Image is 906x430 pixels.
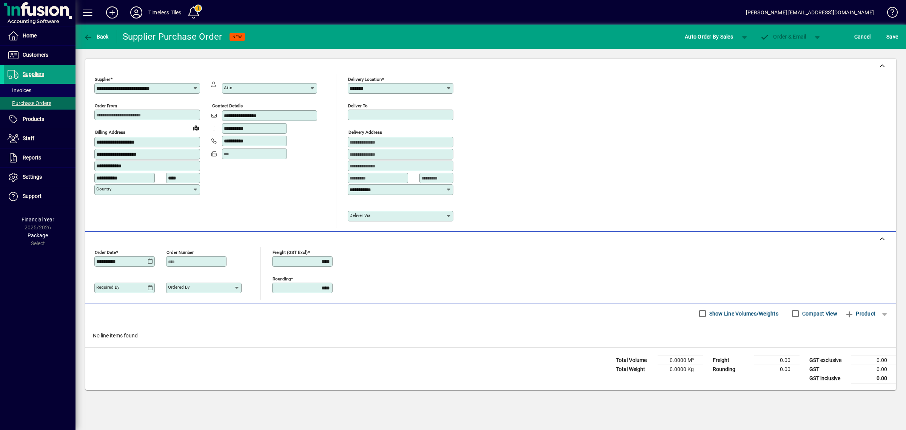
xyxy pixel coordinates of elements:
[884,30,900,43] button: Save
[806,365,851,374] td: GST
[845,308,875,320] span: Product
[233,34,242,39] span: NEW
[709,365,754,374] td: Rounding
[685,31,733,43] span: Auto Order By Sales
[166,249,194,255] mat-label: Order number
[4,168,75,187] a: Settings
[841,307,879,320] button: Product
[851,356,896,365] td: 0.00
[85,324,896,347] div: No line items found
[273,276,291,281] mat-label: Rounding
[851,374,896,383] td: 0.00
[82,30,111,43] button: Back
[757,30,810,43] button: Order & Email
[801,310,837,317] label: Compact View
[886,34,889,40] span: S
[348,103,368,108] mat-label: Deliver To
[168,285,190,290] mat-label: Ordered by
[854,31,871,43] span: Cancel
[23,32,37,39] span: Home
[124,6,148,19] button: Profile
[22,217,54,223] span: Financial Year
[23,193,42,199] span: Support
[95,77,110,82] mat-label: Supplier
[746,6,874,19] div: [PERSON_NAME] [EMAIL_ADDRESS][DOMAIN_NAME]
[4,46,75,65] a: Customers
[852,30,873,43] button: Cancel
[148,6,181,19] div: Timeless Tiles
[8,87,31,93] span: Invoices
[4,148,75,167] a: Reports
[754,356,800,365] td: 0.00
[123,31,222,43] div: Supplier Purchase Order
[4,187,75,206] a: Support
[23,116,44,122] span: Products
[851,365,896,374] td: 0.00
[350,213,370,218] mat-label: Deliver via
[95,249,116,255] mat-label: Order date
[95,103,117,108] mat-label: Order from
[96,285,119,290] mat-label: Required by
[4,110,75,129] a: Products
[681,30,737,43] button: Auto Order By Sales
[612,356,658,365] td: Total Volume
[23,135,34,141] span: Staff
[4,97,75,110] a: Purchase Orders
[190,122,202,134] a: View on map
[612,365,658,374] td: Total Weight
[96,186,111,192] mat-label: Country
[4,26,75,45] a: Home
[4,129,75,148] a: Staff
[8,100,51,106] span: Purchase Orders
[881,2,897,26] a: Knowledge Base
[273,249,308,255] mat-label: Freight (GST excl)
[4,84,75,97] a: Invoices
[886,31,898,43] span: ave
[760,34,806,40] span: Order & Email
[658,356,703,365] td: 0.0000 M³
[23,52,48,58] span: Customers
[709,356,754,365] td: Freight
[708,310,778,317] label: Show Line Volumes/Weights
[23,155,41,161] span: Reports
[75,30,117,43] app-page-header-button: Back
[658,365,703,374] td: 0.0000 Kg
[83,34,109,40] span: Back
[100,6,124,19] button: Add
[754,365,800,374] td: 0.00
[23,174,42,180] span: Settings
[224,85,232,90] mat-label: Attn
[23,71,44,77] span: Suppliers
[806,374,851,383] td: GST inclusive
[28,232,48,238] span: Package
[806,356,851,365] td: GST exclusive
[348,77,382,82] mat-label: Delivery Location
